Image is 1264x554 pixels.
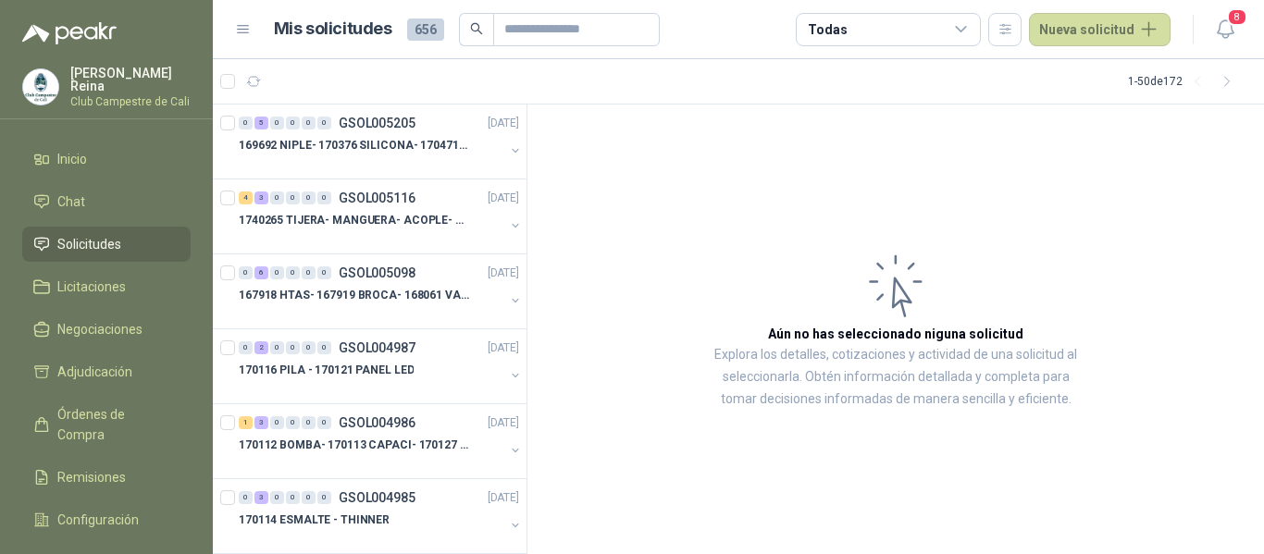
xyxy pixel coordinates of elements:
p: GSOL005098 [339,266,415,279]
p: [DATE] [488,190,519,207]
button: 8 [1208,13,1242,46]
a: 0 3 0 0 0 0 GSOL004985[DATE] 170114 ESMALTE - THINNER [239,486,523,546]
p: [DATE] [488,339,519,357]
span: Licitaciones [57,277,126,297]
div: 0 [286,416,300,429]
p: Club Campestre de Cali [70,96,191,107]
div: 1 [239,416,253,429]
p: 170112 BOMBA- 170113 CAPACI- 170127 MOTOR 170119 R [239,437,469,454]
div: 0 [302,416,316,429]
div: 0 [270,266,284,279]
span: Solicitudes [57,234,121,254]
div: 0 [239,266,253,279]
a: Adjudicación [22,354,191,389]
h3: Aún no has seleccionado niguna solicitud [768,324,1023,344]
p: 169692 NIPLE- 170376 SILICONA- 170471 VALVULA REG [239,137,469,154]
a: Órdenes de Compra [22,397,191,452]
div: 0 [286,191,300,204]
div: 5 [254,117,268,129]
a: Remisiones [22,460,191,495]
div: 0 [270,416,284,429]
div: 0 [302,491,316,504]
a: 0 6 0 0 0 0 GSOL005098[DATE] 167918 HTAS- 167919 BROCA- 168061 VALVULA [239,262,523,321]
div: 0 [239,341,253,354]
div: 0 [317,266,331,279]
div: 0 [239,491,253,504]
a: 1 3 0 0 0 0 GSOL004986[DATE] 170112 BOMBA- 170113 CAPACI- 170127 MOTOR 170119 R [239,412,523,471]
p: 1740265 TIJERA- MANGUERA- ACOPLE- SURTIDORES [239,212,469,229]
button: Nueva solicitud [1029,13,1171,46]
div: 0 [317,341,331,354]
div: 6 [254,266,268,279]
span: Adjudicación [57,362,132,382]
div: 2 [254,341,268,354]
p: 167918 HTAS- 167919 BROCA- 168061 VALVULA [239,287,469,304]
a: 0 2 0 0 0 0 GSOL004987[DATE] 170116 PILA - 170121 PANEL LED [239,337,523,396]
div: 0 [270,491,284,504]
div: 4 [239,191,253,204]
span: Órdenes de Compra [57,404,173,445]
div: 1 - 50 de 172 [1128,67,1242,96]
div: 0 [302,117,316,129]
p: GSOL005116 [339,191,415,204]
p: GSOL004985 [339,491,415,504]
div: 0 [317,416,331,429]
span: Inicio [57,149,87,169]
p: Explora los detalles, cotizaciones y actividad de una solicitud al seleccionarla. Obtén informaci... [713,344,1079,411]
span: search [470,22,483,35]
div: 3 [254,191,268,204]
p: GSOL005205 [339,117,415,129]
div: 0 [270,117,284,129]
a: Chat [22,184,191,219]
img: Company Logo [23,69,58,105]
div: 0 [317,191,331,204]
p: GSOL004986 [339,416,415,429]
div: 0 [302,266,316,279]
a: Negociaciones [22,312,191,347]
a: 0 5 0 0 0 0 GSOL005205[DATE] 169692 NIPLE- 170376 SILICONA- 170471 VALVULA REG [239,112,523,171]
div: 0 [317,117,331,129]
span: Negociaciones [57,319,143,339]
div: 0 [286,341,300,354]
span: Chat [57,191,85,212]
p: [DATE] [488,115,519,132]
div: 0 [302,191,316,204]
span: 656 [407,18,444,41]
p: 170114 ESMALTE - THINNER [239,511,390,529]
div: 0 [286,266,300,279]
span: Remisiones [57,467,126,487]
p: [DATE] [488,489,519,507]
a: Configuración [22,502,191,537]
div: 0 [286,117,300,129]
span: Configuración [57,510,139,530]
a: Solicitudes [22,227,191,262]
div: 0 [317,491,331,504]
div: 3 [254,491,268,504]
a: Inicio [22,142,191,177]
p: 170116 PILA - 170121 PANEL LED [239,362,414,379]
h1: Mis solicitudes [274,16,392,43]
div: 0 [302,341,316,354]
div: 0 [239,117,253,129]
div: Todas [808,19,847,40]
a: Licitaciones [22,269,191,304]
p: GSOL004987 [339,341,415,354]
p: [PERSON_NAME] Reina [70,67,191,92]
img: Logo peakr [22,22,117,44]
p: [DATE] [488,414,519,432]
div: 0 [286,491,300,504]
a: 4 3 0 0 0 0 GSOL005116[DATE] 1740265 TIJERA- MANGUERA- ACOPLE- SURTIDORES [239,187,523,246]
div: 3 [254,416,268,429]
span: 8 [1227,8,1247,26]
div: 0 [270,191,284,204]
p: [DATE] [488,265,519,282]
div: 0 [270,341,284,354]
